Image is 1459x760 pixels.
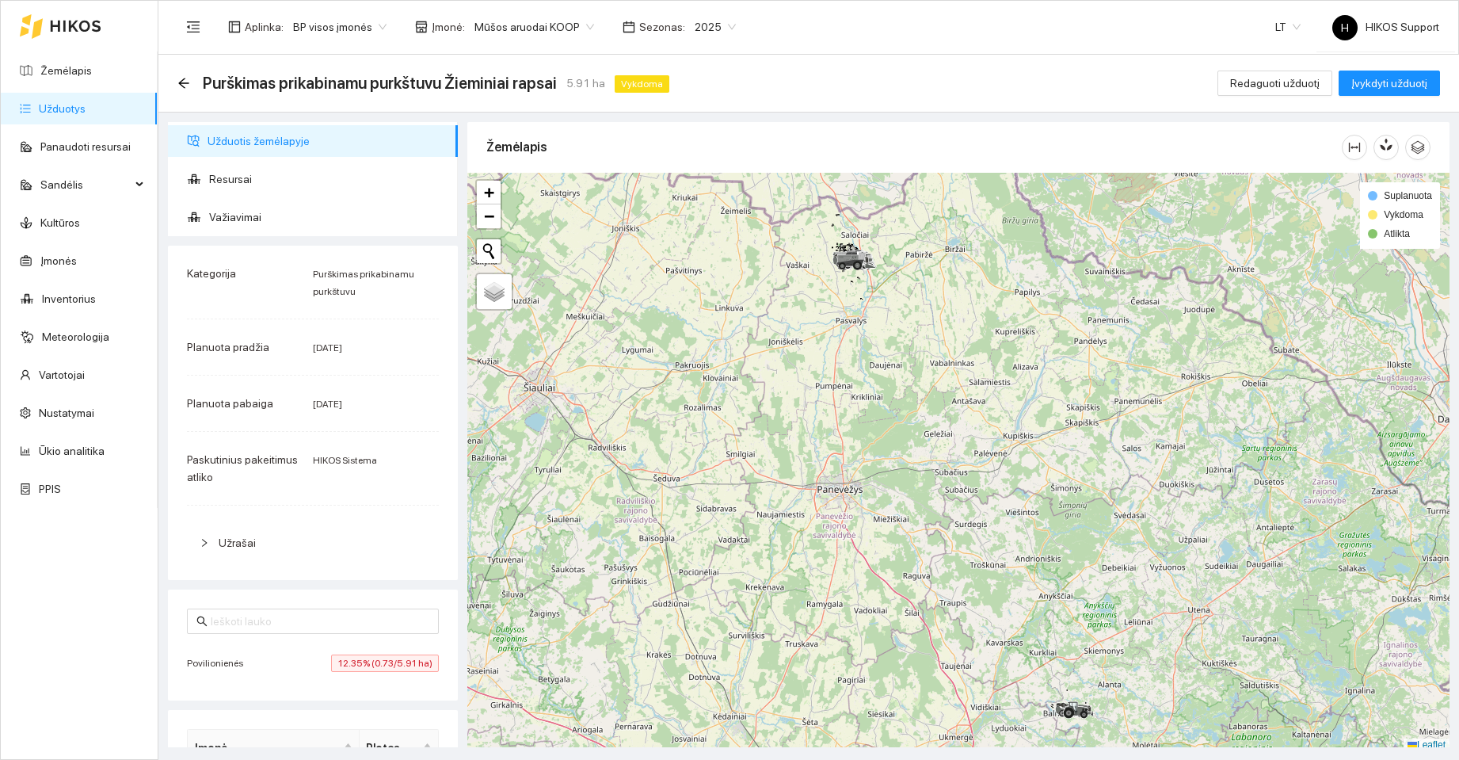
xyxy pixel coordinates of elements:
[40,254,77,267] a: Įmonės
[39,407,94,419] a: Nustatymai
[209,163,445,195] span: Resursai
[40,169,131,201] span: Sandėlis
[187,655,251,671] span: Povilionienės
[200,538,209,548] span: right
[1342,135,1367,160] button: column-width
[566,74,605,92] span: 5.91 ha
[432,18,465,36] span: Įmonė :
[1351,74,1427,92] span: Įvykdyti užduotį
[639,18,685,36] span: Sezonas :
[187,341,269,353] span: Planuota pradžia
[1384,190,1432,201] span: Suplanuota
[331,655,439,672] span: 12.35% (0.73/5.91 ha)
[40,64,92,77] a: Žemėlapis
[313,399,342,410] span: [DATE]
[209,201,445,233] span: Važiavimai
[1384,228,1410,239] span: Atlikta
[187,397,273,410] span: Planuota pabaiga
[415,21,428,33] span: shop
[40,140,131,153] a: Panaudoti resursai
[1341,15,1349,40] span: H
[1230,74,1320,92] span: Redaguoti užduotį
[42,330,109,343] a: Meteorologija
[1332,21,1439,33] span: HIKOS Support
[486,124,1342,170] div: Žemėlapis
[484,206,494,226] span: −
[1217,71,1332,96] button: Redaguoti užduotį
[208,125,445,157] span: Užduotis žemėlapyje
[1384,209,1423,220] span: Vykdoma
[228,21,241,33] span: layout
[211,613,429,630] input: Ieškoti lauko
[477,204,501,228] a: Zoom out
[194,739,341,757] span: Įmonė
[177,77,190,90] div: Atgal
[1343,141,1366,154] span: column-width
[623,21,635,33] span: calendar
[293,15,387,39] span: BP visos įmonės
[196,616,208,627] span: search
[42,292,96,305] a: Inventorius
[695,15,736,39] span: 2025
[177,77,190,90] span: arrow-left
[474,15,594,39] span: Mūšos aruodai KOOP
[1217,77,1332,90] a: Redaguoti užduotį
[39,369,85,381] a: Vartotojai
[615,75,669,93] span: Vykdoma
[187,453,298,483] span: Paskutinius pakeitimus atliko
[177,11,209,43] button: menu-fold
[477,239,501,263] button: Initiate a new search
[1408,739,1446,750] a: Leaflet
[1275,15,1301,39] span: LT
[313,455,377,466] span: HIKOS Sistema
[186,20,200,34] span: menu-fold
[313,342,342,353] span: [DATE]
[187,525,439,561] div: Užrašai
[477,274,512,309] a: Layers
[203,71,557,96] span: Purškimas prikabinamu purkštuvu Žieminiai rapsai
[40,216,80,229] a: Kultūros
[187,267,236,280] span: Kategorija
[219,537,256,549] span: Užrašai
[313,269,414,297] span: Purškimas prikabinamu purkštuvu
[39,483,61,495] a: PPIS
[477,181,501,204] a: Zoom in
[245,18,284,36] span: Aplinka :
[1339,71,1440,96] button: Įvykdyti užduotį
[39,445,105,457] a: Ūkio analitika
[39,102,86,115] a: Užduotys
[366,739,420,757] span: Plotas
[484,182,494,202] span: +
